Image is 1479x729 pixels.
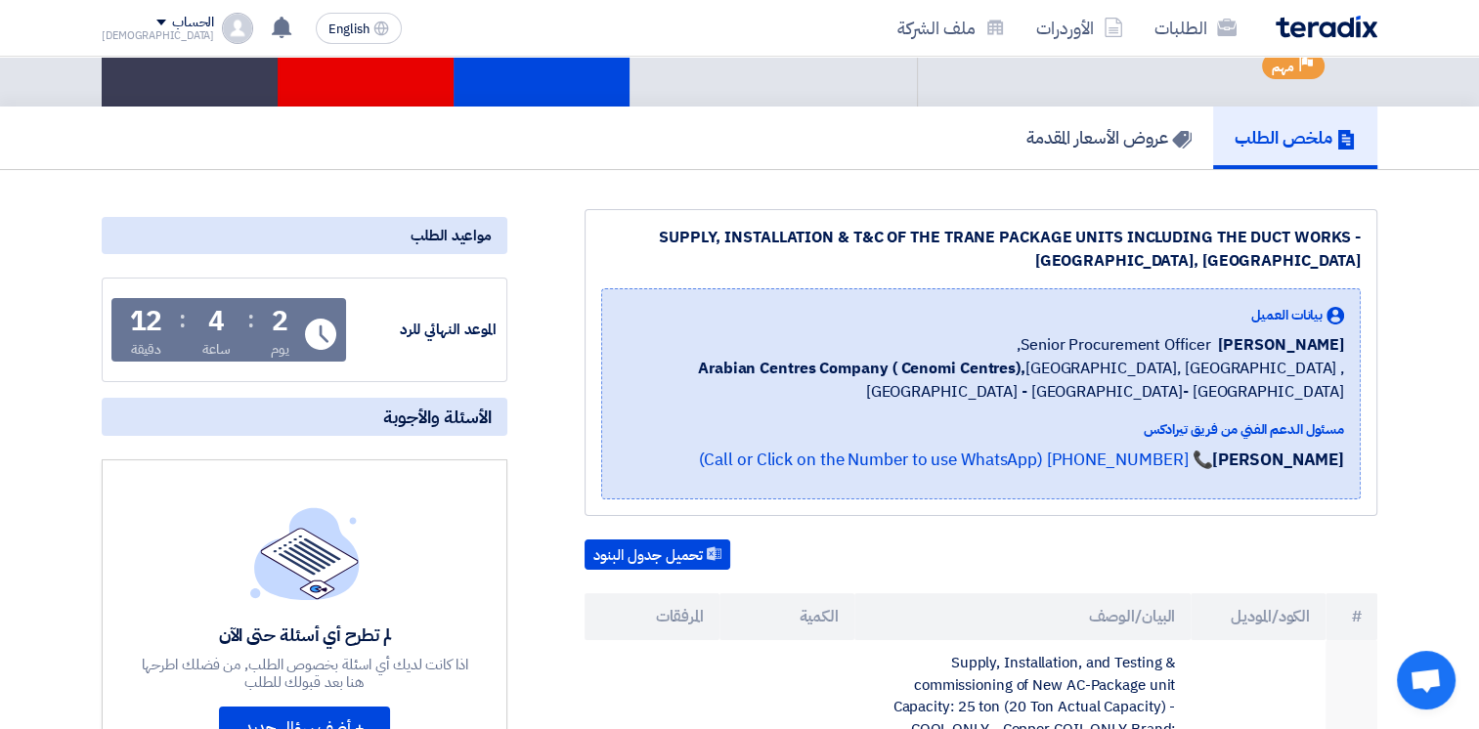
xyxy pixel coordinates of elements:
a: 📞 [PHONE_NUMBER] (Call or Click on the Number to use WhatsApp) [698,448,1212,472]
div: اذا كانت لديك أي اسئلة بخصوص الطلب, من فضلك اطرحها هنا بعد قبولك للطلب [139,656,471,691]
div: يوم [271,339,289,360]
a: الطلبات [1139,5,1252,51]
img: profile_test.png [222,13,253,44]
img: Teradix logo [1276,16,1377,38]
a: عروض الأسعار المقدمة [1005,107,1213,169]
span: بيانات العميل [1251,305,1323,325]
div: 2 [272,308,288,335]
span: مهم [1272,58,1294,76]
th: الكود/الموديل [1191,593,1326,640]
a: ملخص الطلب [1213,107,1377,169]
img: empty_state_list.svg [250,507,360,599]
th: المرفقات [585,593,719,640]
strong: [PERSON_NAME] [1212,448,1344,472]
div: : [247,302,254,337]
div: : [179,302,186,337]
a: Open chat [1397,651,1456,709]
a: الأوردرات [1021,5,1139,51]
h5: عروض الأسعار المقدمة [1026,126,1192,149]
div: مسئول الدعم الفني من فريق تيرادكس [618,419,1344,440]
div: 4 [208,308,225,335]
th: البيان/الوصف [854,593,1192,640]
span: English [328,22,370,36]
div: الموعد النهائي للرد [350,319,497,341]
span: الأسئلة والأجوبة [383,406,492,428]
h5: ملخص الطلب [1235,126,1356,149]
div: لم تطرح أي أسئلة حتى الآن [139,623,471,646]
th: # [1326,593,1377,640]
a: ملف الشركة [882,5,1021,51]
div: 12 [130,308,163,335]
div: الحساب [172,15,214,31]
div: SUPPLY, INSTALLATION & T&C OF THE TRANE PACKAGE UNITS INCLUDING THE DUCT WORKS - [GEOGRAPHIC_DATA... [601,226,1361,273]
span: [PERSON_NAME] [1218,333,1344,357]
th: الكمية [719,593,854,640]
span: Senior Procurement Officer, [1017,333,1210,357]
div: مواعيد الطلب [102,217,507,254]
div: ساعة [202,339,231,360]
button: تحميل جدول البنود [585,539,730,571]
button: English [316,13,402,44]
span: [GEOGRAPHIC_DATA], [GEOGRAPHIC_DATA] ,[GEOGRAPHIC_DATA] - [GEOGRAPHIC_DATA]- [GEOGRAPHIC_DATA] [618,357,1344,404]
div: دقيقة [131,339,161,360]
b: Arabian Centres Company ( Cenomi Centres), [698,357,1025,380]
div: [DEMOGRAPHIC_DATA] [102,30,214,41]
